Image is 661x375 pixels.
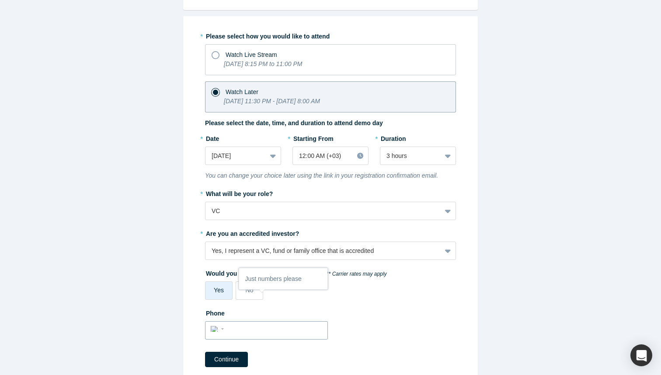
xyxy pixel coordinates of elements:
[214,287,224,294] span: Yes
[226,51,277,58] span: Watch Live Stream
[205,172,438,179] i: You can change your choice later using the link in your registration confirmation email.
[380,131,456,144] label: Duration
[329,271,387,277] em: * Carrier rates may apply
[205,186,456,199] label: What will be your role?
[226,88,258,95] span: Watch Later
[246,287,254,294] span: No
[212,246,435,256] div: Yes, I represent a VC, fund or family office that is accredited
[224,98,320,105] i: [DATE] 11:30 PM - [DATE] 8:00 AM
[292,131,334,144] label: Starting From
[239,268,328,290] div: Just numbers please
[205,119,383,128] label: Please select the date, time, and duration to attend demo day
[224,60,302,67] i: [DATE] 8:15 PM to 11:00 PM
[205,131,281,144] label: Date
[205,226,456,238] label: Are you an accredited investor?
[205,352,248,367] button: Continue
[205,306,456,318] label: Phone
[205,266,456,278] label: Would you like to receive a text reminder?
[205,29,456,41] label: Please select how you would like to attend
